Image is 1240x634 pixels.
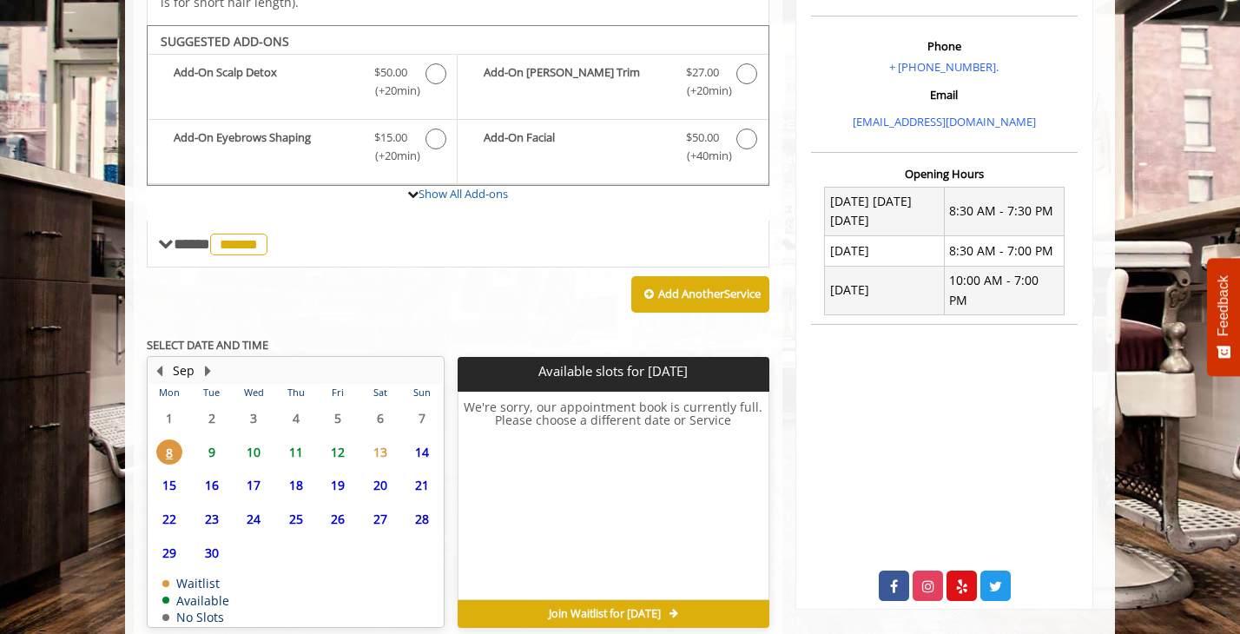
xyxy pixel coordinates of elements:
span: Join Waitlist for [DATE] [549,607,661,621]
td: Select day29 [148,536,190,570]
span: 8 [156,439,182,465]
th: Tue [190,384,232,401]
b: Add-On Scalp Detox [174,63,357,100]
td: Select day24 [233,502,274,536]
span: 12 [325,439,351,465]
h3: Email [815,89,1073,101]
span: 16 [199,472,225,498]
td: [DATE] [825,266,945,315]
td: Select day16 [190,469,232,503]
td: Select day12 [317,435,359,469]
th: Mon [148,384,190,401]
span: 13 [367,439,393,465]
label: Add-On Scalp Detox [156,63,448,104]
h6: We're sorry, our appointment book is currently full. Please choose a different date or Service [458,400,768,593]
b: SUGGESTED ADD-ONS [161,33,289,50]
td: Select day11 [274,435,316,469]
td: Select day27 [359,502,400,536]
span: 10 [241,439,267,465]
h3: Phone [815,40,1073,52]
td: [DATE] [825,236,945,266]
span: Feedback [1216,275,1231,336]
td: Available [162,594,229,607]
td: Select day10 [233,435,274,469]
span: 28 [409,506,435,532]
td: 8:30 AM - 7:30 PM [944,187,1064,236]
div: The Made Man Senior Barber Haircut Add-onS [147,25,769,187]
span: $50.00 [374,63,407,82]
td: 10:00 AM - 7:00 PM [944,266,1064,315]
span: $50.00 [686,129,719,147]
td: Select day30 [190,536,232,570]
td: 8:30 AM - 7:00 PM [944,236,1064,266]
button: Sep [173,361,195,380]
th: Thu [274,384,316,401]
span: 14 [409,439,435,465]
a: [EMAIL_ADDRESS][DOMAIN_NAME] [853,114,1036,129]
span: $15.00 [374,129,407,147]
span: 29 [156,540,182,565]
td: Select day17 [233,469,274,503]
span: 26 [325,506,351,532]
p: Available slots for [DATE] [465,364,762,379]
td: Select day22 [148,502,190,536]
td: Select day9 [190,435,232,469]
span: 11 [283,439,309,465]
b: Add-On Facial [484,129,668,165]
th: Sun [401,384,444,401]
span: 30 [199,540,225,565]
td: Select day13 [359,435,400,469]
td: Select day14 [401,435,444,469]
b: Add-On Eyebrows Shaping [174,129,357,165]
span: 15 [156,472,182,498]
td: Select day28 [401,502,444,536]
span: 23 [199,506,225,532]
label: Add-On Beard Trim [466,63,759,104]
a: Show All Add-ons [419,186,508,201]
label: Add-On Eyebrows Shaping [156,129,448,169]
td: Select day8 [148,435,190,469]
button: Add AnotherService [631,276,769,313]
span: 25 [283,506,309,532]
span: $27.00 [686,63,719,82]
td: Select day21 [401,469,444,503]
span: (+40min ) [676,147,728,165]
span: 21 [409,472,435,498]
td: Waitlist [162,577,229,590]
b: SELECT DATE AND TIME [147,337,268,353]
td: Select day23 [190,502,232,536]
button: Previous Month [152,361,166,380]
a: + [PHONE_NUMBER]. [889,59,999,75]
span: 27 [367,506,393,532]
span: (+20min ) [676,82,728,100]
b: Add-On [PERSON_NAME] Trim [484,63,668,100]
span: 20 [367,472,393,498]
span: 18 [283,472,309,498]
th: Wed [233,384,274,401]
th: Sat [359,384,400,401]
button: Feedback - Show survey [1207,258,1240,376]
span: 22 [156,506,182,532]
td: [DATE] [DATE] [DATE] [825,187,945,236]
span: (+20min ) [366,82,417,100]
span: 9 [199,439,225,465]
span: (+20min ) [366,147,417,165]
h3: Opening Hours [811,168,1078,180]
td: Select day15 [148,469,190,503]
b: Add Another Service [658,286,761,301]
td: Select day19 [317,469,359,503]
label: Add-On Facial [466,129,759,169]
td: No Slots [162,611,229,624]
td: Select day20 [359,469,400,503]
td: Select day26 [317,502,359,536]
button: Next Month [201,361,214,380]
td: Select day25 [274,502,316,536]
td: Select day18 [274,469,316,503]
span: 17 [241,472,267,498]
th: Fri [317,384,359,401]
span: 19 [325,472,351,498]
span: 24 [241,506,267,532]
